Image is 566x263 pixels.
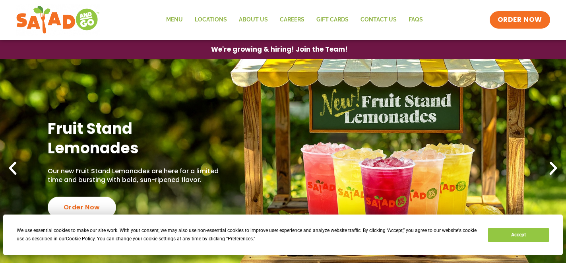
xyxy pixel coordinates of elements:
div: Order Now [48,197,116,218]
div: Previous slide [4,160,21,177]
a: ORDER NOW [490,11,550,29]
a: Careers [274,11,310,29]
img: new-SAG-logo-768×292 [16,4,100,36]
span: ORDER NOW [498,15,542,25]
span: We're growing & hiring! Join the Team! [211,46,348,53]
span: Cookie Policy [66,236,95,242]
span: Preferences [228,236,253,242]
a: FAQs [403,11,429,29]
nav: Menu [160,11,429,29]
a: We're growing & hiring! Join the Team! [199,40,360,59]
h2: Fruit Stand Lemonades [48,119,219,158]
a: Locations [189,11,233,29]
div: Cookie Consent Prompt [3,215,563,255]
button: Accept [488,228,549,242]
a: Menu [160,11,189,29]
a: About Us [233,11,274,29]
p: Our new Fruit Stand Lemonades are here for a limited time and bursting with bold, sun-ripened fla... [48,167,219,185]
a: Contact Us [355,11,403,29]
div: We use essential cookies to make our site work. With your consent, we may also use non-essential ... [17,226,478,243]
a: GIFT CARDS [310,11,355,29]
div: Next slide [545,160,562,177]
